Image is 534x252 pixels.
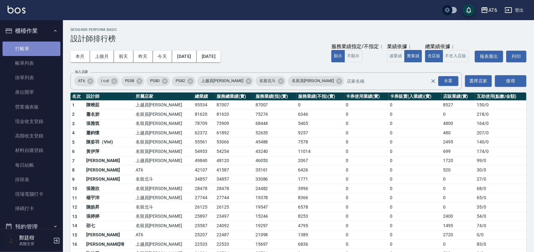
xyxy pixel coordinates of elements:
[3,129,60,143] a: 高階收支登錄
[389,110,442,119] td: 0
[441,230,475,240] td: 2720
[502,4,526,16] button: 登出
[134,193,194,203] td: 上越員[PERSON_NAME]
[344,147,388,156] td: 0
[254,137,296,147] td: 45488
[441,175,475,184] td: 0
[3,201,60,216] a: 掃碼打卡
[345,50,362,62] button: 不顯示
[389,137,442,147] td: 0
[463,4,475,16] button: save
[134,212,194,221] td: 名留員[PERSON_NAME]
[90,51,114,62] button: 上個月
[296,203,344,212] td: 6578
[19,241,51,247] p: 高階主管
[475,92,526,101] th: 互助使用(點數/金額)
[296,193,344,203] td: 8366
[296,212,344,221] td: 8253
[85,240,134,249] td: [PERSON_NAME]埼
[475,240,526,249] td: 83 / 0
[194,100,215,110] td: 95534
[3,56,60,70] a: 帳單列表
[389,128,442,138] td: 0
[441,165,475,175] td: 520
[389,92,442,101] th: 卡券販賣(入業績)(實)
[254,240,296,249] td: 15697
[153,51,172,62] button: 今天
[475,156,526,165] td: 99 / 0
[389,147,442,156] td: 0
[134,92,194,101] th: 所屬店家
[344,100,388,110] td: 0
[72,140,75,145] span: 5
[475,137,526,147] td: 140 / 0
[344,156,388,165] td: 0
[389,156,442,165] td: 0
[5,234,18,247] img: Person
[72,242,77,247] span: 16
[296,240,344,249] td: 6836
[134,240,194,249] td: 上越員[PERSON_NAME]
[387,43,422,50] div: 業績依據：
[296,92,344,101] th: 服務業績(不指)(實)
[194,128,215,138] td: 62372
[194,212,215,221] td: 25897
[441,193,475,203] td: 0
[296,221,344,231] td: 4795
[404,50,422,62] button: 實業績
[72,195,77,200] span: 11
[215,137,254,147] td: 53066
[296,137,344,147] td: 7578
[387,50,405,62] button: 虛業績
[72,232,77,238] span: 15
[194,175,215,184] td: 34857
[344,212,388,221] td: 0
[85,230,134,240] td: [PERSON_NAME]
[85,175,134,184] td: [PERSON_NAME]
[85,221,134,231] td: 邵七
[296,128,344,138] td: 9257
[344,230,388,240] td: 0
[85,100,134,110] td: 陳曉茹
[121,76,145,86] div: PS58
[85,92,134,101] th: 設計師
[475,203,526,212] td: 35 / 0
[70,51,90,62] button: 本月
[134,156,194,165] td: 上越員[PERSON_NAME]
[475,230,526,240] td: 0 / 0
[475,51,503,62] a: 報表匯出
[3,42,60,56] a: 打帳單
[85,165,134,175] td: [PERSON_NAME]
[254,193,296,203] td: 19378
[72,103,75,108] span: 1
[215,240,254,249] td: 22533
[194,147,215,156] td: 54953
[296,119,344,128] td: 5465
[134,128,194,138] td: 上越員[PERSON_NAME]
[344,175,388,184] td: 0
[85,203,134,212] td: 陳皓昇
[389,221,442,231] td: 0
[254,184,296,193] td: 24482
[3,143,60,158] a: 材料自購登錄
[194,230,215,240] td: 25207
[72,121,75,126] span: 3
[389,203,442,212] td: 0
[194,203,215,212] td: 26125
[254,175,296,184] td: 33086
[194,193,215,203] td: 27744
[74,76,95,86] div: AT6
[3,23,60,39] button: 櫃檯作業
[506,51,526,62] button: 列印
[344,119,388,128] td: 0
[344,193,388,203] td: 0
[389,212,442,221] td: 0
[134,221,194,231] td: 名留員[PERSON_NAME]
[441,100,475,110] td: 8527
[85,193,134,203] td: 楊宇沛
[475,110,526,119] td: 218 / 0
[389,119,442,128] td: 0
[215,100,254,110] td: 87007
[344,203,388,212] td: 0
[97,76,119,86] div: I cut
